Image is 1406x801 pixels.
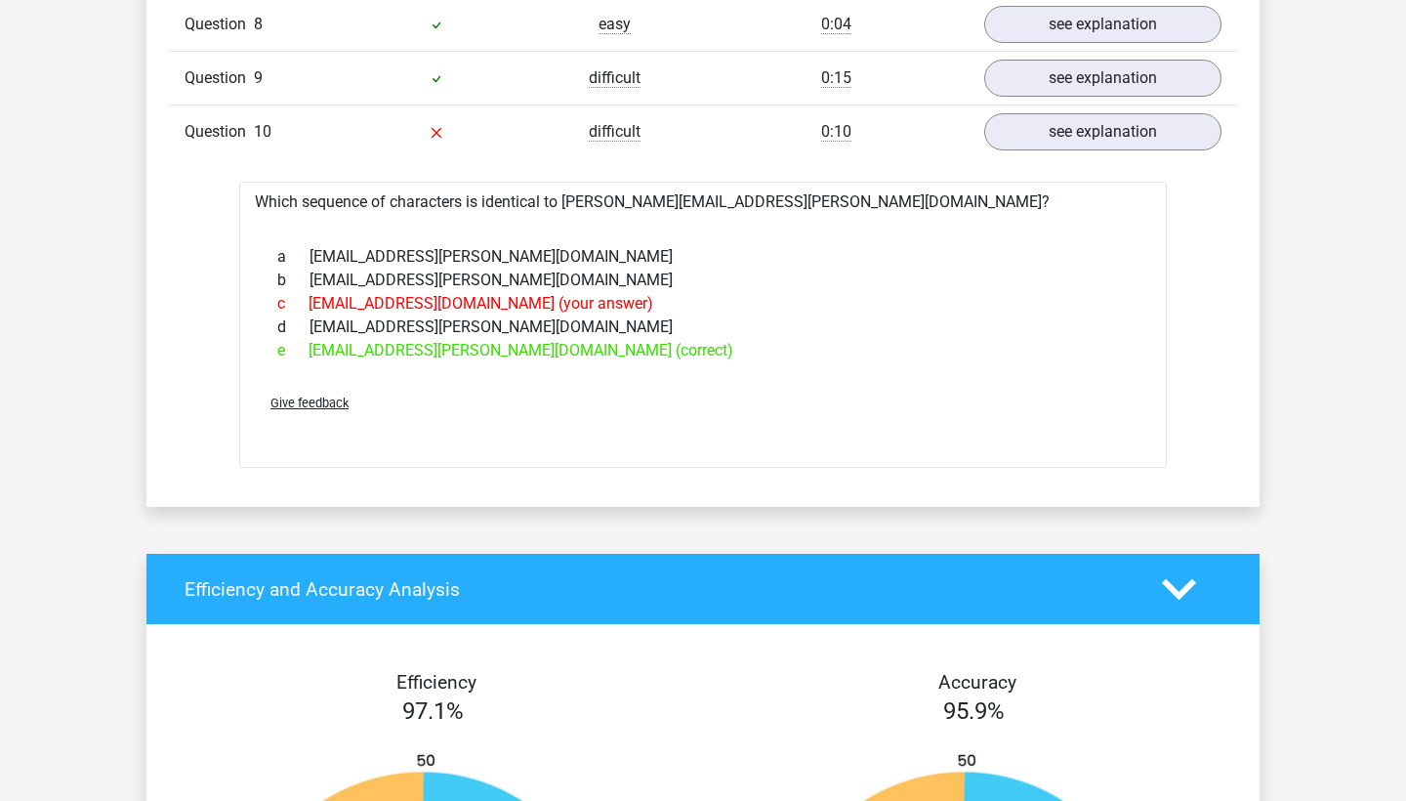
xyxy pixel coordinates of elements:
[263,316,1143,339] div: [EMAIL_ADDRESS][PERSON_NAME][DOMAIN_NAME]
[589,122,641,142] span: difficult
[254,122,271,141] span: 10
[984,60,1221,97] a: see explanation
[821,122,851,142] span: 0:10
[984,113,1221,150] a: see explanation
[402,697,464,725] span: 97.1%
[599,15,631,34] span: easy
[185,671,688,694] h4: Efficiency
[185,120,254,144] span: Question
[263,245,1143,269] div: [EMAIL_ADDRESS][PERSON_NAME][DOMAIN_NAME]
[984,6,1221,43] a: see explanation
[263,339,1143,362] div: [EMAIL_ADDRESS][PERSON_NAME][DOMAIN_NAME] (correct)
[821,68,851,88] span: 0:15
[277,269,310,292] span: b
[185,13,254,36] span: Question
[277,292,309,316] span: c
[277,316,310,339] span: d
[185,66,254,90] span: Question
[185,578,1133,601] h4: Efficiency and Accuracy Analysis
[589,68,641,88] span: difficult
[277,245,310,269] span: a
[263,269,1143,292] div: [EMAIL_ADDRESS][PERSON_NAME][DOMAIN_NAME]
[725,671,1229,694] h4: Accuracy
[254,15,263,33] span: 8
[943,697,1005,725] span: 95.9%
[270,396,349,410] span: Give feedback
[277,339,309,362] span: e
[239,182,1167,468] div: Which sequence of characters is identical to [PERSON_NAME][EMAIL_ADDRESS][PERSON_NAME][DOMAIN_NAME]?
[254,68,263,87] span: 9
[263,292,1143,316] div: [EMAIL_ADDRESS][DOMAIN_NAME] (your answer)
[821,15,851,34] span: 0:04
